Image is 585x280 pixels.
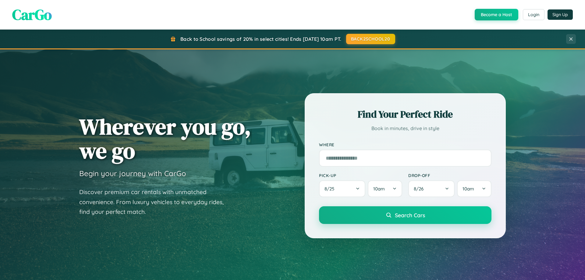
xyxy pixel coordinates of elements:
button: 8/25 [319,180,365,197]
span: 10am [463,186,474,192]
button: Login [523,9,544,20]
button: Become a Host [475,9,518,20]
h2: Find Your Perfect Ride [319,108,491,121]
button: 10am [457,180,491,197]
span: 8 / 25 [324,186,337,192]
label: Pick-up [319,173,402,178]
span: Back to School savings of 20% in select cities! Ends [DATE] 10am PT. [180,36,341,42]
span: 8 / 26 [414,186,427,192]
label: Drop-off [408,173,491,178]
h1: Wherever you go, we go [79,115,251,163]
span: CarGo [12,5,52,25]
button: BACK2SCHOOL20 [346,34,395,44]
h3: Begin your journey with CarGo [79,169,186,178]
span: 10am [373,186,385,192]
label: Where [319,142,491,147]
button: Sign Up [548,9,573,20]
button: 10am [368,180,402,197]
button: 8/26 [408,180,455,197]
span: Search Cars [395,212,425,218]
p: Discover premium car rentals with unmatched convenience. From luxury vehicles to everyday rides, ... [79,187,232,217]
p: Book in minutes, drive in style [319,124,491,133]
button: Search Cars [319,206,491,224]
